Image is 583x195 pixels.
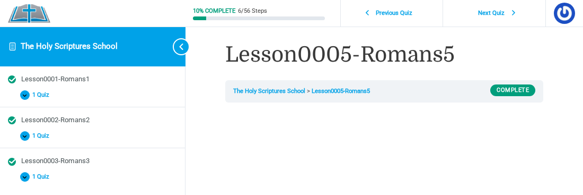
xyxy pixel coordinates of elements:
div: 6/56 Steps [238,8,267,14]
nav: Breadcrumbs [225,80,543,103]
div: 10% Complete [193,8,235,14]
div: Lesson0002-Romans2 [21,115,177,125]
a: Previous Quiz [343,4,440,23]
h1: Lesson0005-Romans5 [225,40,543,70]
a: Completed Lesson0003-Romans3 [8,156,177,166]
div: Completed [8,116,16,124]
a: Next Quiz [446,4,543,23]
a: The Holy Scriptures School [21,41,118,51]
span: Next Quiz [472,10,511,17]
a: Completed Lesson0002-Romans2 [8,115,177,125]
div: Completed [8,158,16,166]
div: Lesson0003-Romans3 [21,156,177,166]
button: 1 Quiz [8,87,177,103]
button: Toggle sidebar navigation [164,27,185,66]
div: Completed [8,75,16,83]
span: Previous Quiz [370,10,419,17]
div: Lesson0001-Romans1 [21,74,177,84]
a: Lesson0005-Romans5 [312,88,370,95]
span: 1 Quiz [30,132,56,140]
a: Completed Lesson0001-Romans1 [8,74,177,84]
button: 1 Quiz [8,129,177,144]
button: 1 Quiz [8,169,177,185]
span: 1 Quiz [30,173,56,181]
a: The Holy Scriptures School [233,88,305,95]
span: 1 Quiz [30,91,56,99]
div: Complete [490,84,535,96]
